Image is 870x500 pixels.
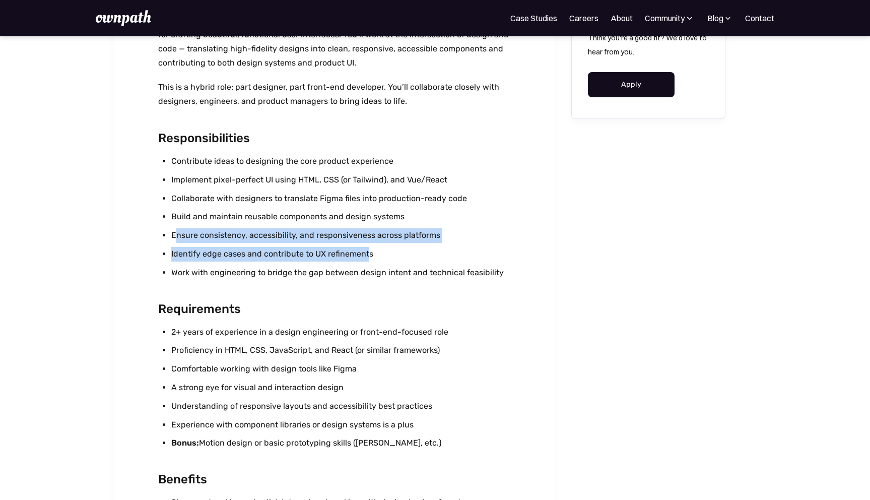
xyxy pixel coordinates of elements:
li: Understanding of responsive layouts and accessibility best practices [171,399,510,414]
div: Community [645,12,695,24]
li: Motion design or basic prototyping skills ([PERSON_NAME], etc.) [171,436,510,451]
p: Think you're a good fit? We'd love to hear from you. [588,31,709,59]
li: A strong eye for visual and interaction design [171,381,510,395]
h2: Responsibilities [158,129,510,148]
p: We're looking for a Design Engineer on a full-time basiswith a strong eye for detail and a love f... [158,14,510,70]
div: Blog [707,12,723,24]
li: Collaborate with designers to translate Figma files into production-ready code [171,192,510,206]
a: About [611,12,633,24]
a: Case Studies [510,12,557,24]
div: Blog [707,12,733,24]
li: Proficiency in HTML, CSS, JavaScript, and React (or similar frameworks) [171,343,510,358]
a: Contact [745,12,774,24]
div: Community [645,12,685,24]
li: Implement pixel-perfect UI using HTML, CSS (or Tailwind), and Vue/React [171,173,510,187]
a: Apply [588,72,675,97]
li: Build and maintain reusable components and design systems [171,210,510,224]
h2: Benefits [158,470,510,489]
p: This is a hybrid role: part designer, part front-end developer. You’ll collaborate closely with d... [158,80,510,108]
li: Ensure consistency, accessibility, and responsiveness across platforms [171,228,510,243]
li: 2+ years of experience in a design engineering or front-end-focused role [171,325,510,340]
li: Comfortable working with design tools like Figma [171,362,510,377]
li: Contribute ideas to designing the core product experience [171,154,510,169]
strong: Bonus: [171,438,199,448]
a: Careers [569,12,598,24]
h2: Requirements [158,299,510,319]
li: Experience with component libraries or design systems is a plus [171,418,510,432]
li: Work with engineering to bridge the gap between design intent and technical feasibility [171,266,510,280]
li: Identify edge cases and contribute to UX refinements [171,247,510,262]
